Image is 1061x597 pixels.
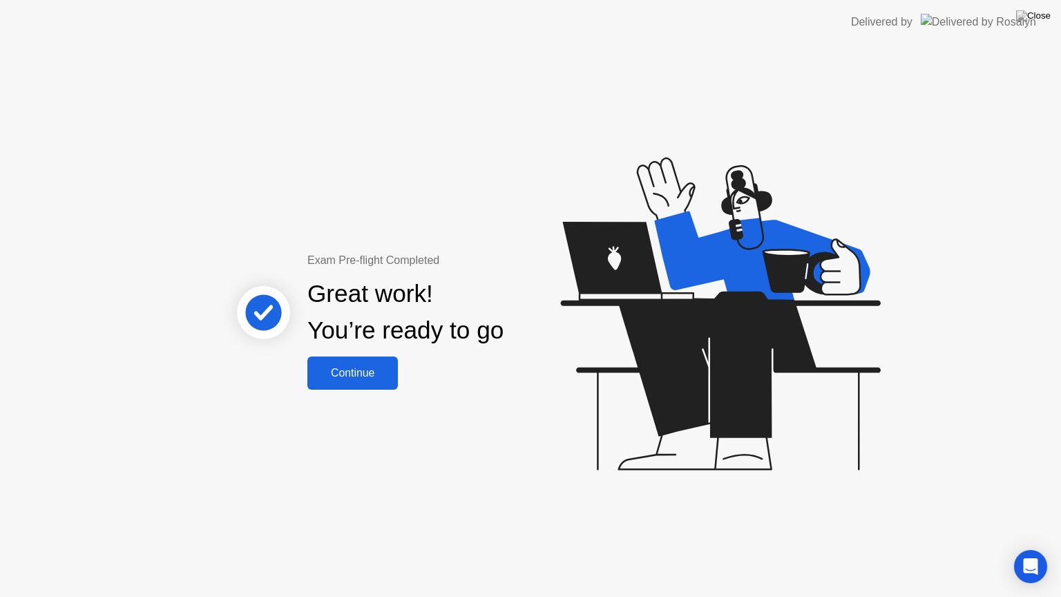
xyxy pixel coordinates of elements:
[851,14,912,30] div: Delivered by
[312,367,394,379] div: Continue
[921,14,1036,30] img: Delivered by Rosalyn
[307,252,593,269] div: Exam Pre-flight Completed
[1016,10,1051,21] img: Close
[1014,550,1047,583] div: Open Intercom Messenger
[307,357,398,390] button: Continue
[307,276,504,349] div: Great work! You’re ready to go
